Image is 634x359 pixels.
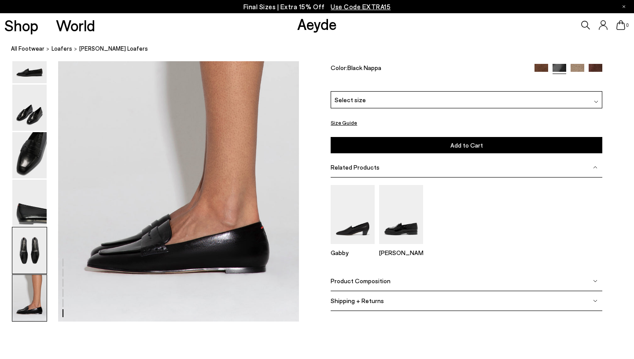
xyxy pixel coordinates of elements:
span: Related Products [331,164,380,171]
span: Black Nappa [347,64,381,71]
p: [PERSON_NAME] [379,249,423,256]
a: Aeyde [297,15,337,33]
img: Alfie Leather Loafers - Image 3 [12,132,47,178]
div: Color: [331,64,526,74]
a: Gabby Almond-Toe Loafers Gabby [331,238,375,256]
nav: breadcrumb [11,37,634,61]
span: Add to Cart [450,141,483,149]
a: Shop [4,18,38,33]
span: Shipping + Returns [331,297,384,304]
span: [PERSON_NAME] Loafers [79,44,148,53]
img: Alfie Leather Loafers - Image 6 [12,275,47,321]
span: 0 [625,23,630,28]
button: Add to Cart [331,137,602,153]
span: Select size [335,96,366,105]
p: Gabby [331,249,375,256]
img: svg%3E [593,279,597,283]
a: Loafers [52,44,72,53]
img: svg%3E [593,299,597,303]
a: All Footwear [11,44,44,53]
img: svg%3E [593,165,597,170]
img: Alfie Leather Loafers - Image 5 [12,227,47,274]
span: Loafers [52,45,72,52]
a: World [56,18,95,33]
img: svg%3E [594,100,598,104]
img: Gabby Almond-Toe Loafers [331,185,375,244]
a: Leon Loafers [PERSON_NAME] [379,238,423,256]
span: Navigate to /collections/ss25-final-sizes [331,3,391,11]
a: 0 [616,20,625,30]
img: Alfie Leather Loafers - Image 2 [12,85,47,131]
img: Alfie Leather Loafers - Image 4 [12,180,47,226]
span: Product Composition [331,277,391,285]
p: Final Sizes | Extra 15% Off [243,1,391,12]
img: Leon Loafers [379,185,423,244]
button: Size Guide [331,117,357,128]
